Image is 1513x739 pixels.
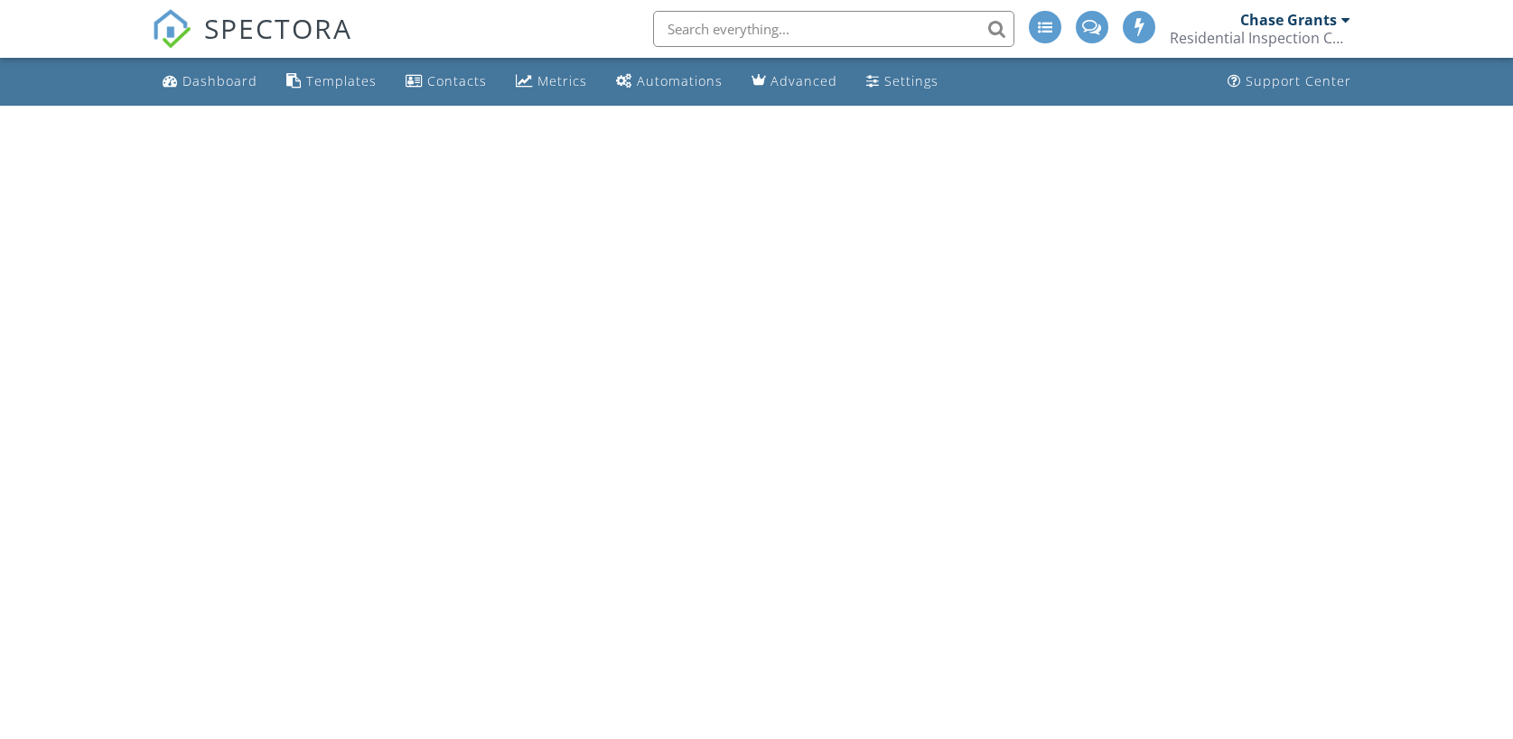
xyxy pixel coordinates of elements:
[152,24,352,62] a: SPECTORA
[306,72,377,89] div: Templates
[155,65,265,98] a: Dashboard
[609,65,730,98] a: Automations (Advanced)
[653,11,1014,47] input: Search everything...
[182,72,257,89] div: Dashboard
[637,72,723,89] div: Automations
[1240,11,1337,29] div: Chase Grants
[744,65,845,98] a: Advanced
[1170,29,1350,47] div: Residential Inspection Consultants
[859,65,946,98] a: Settings
[537,72,587,89] div: Metrics
[509,65,594,98] a: Metrics
[1220,65,1359,98] a: Support Center
[884,72,939,89] div: Settings
[152,9,191,49] img: The Best Home Inspection Software - Spectora
[204,9,352,47] span: SPECTORA
[398,65,494,98] a: Contacts
[1246,72,1351,89] div: Support Center
[771,72,837,89] div: Advanced
[279,65,384,98] a: Templates
[427,72,487,89] div: Contacts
